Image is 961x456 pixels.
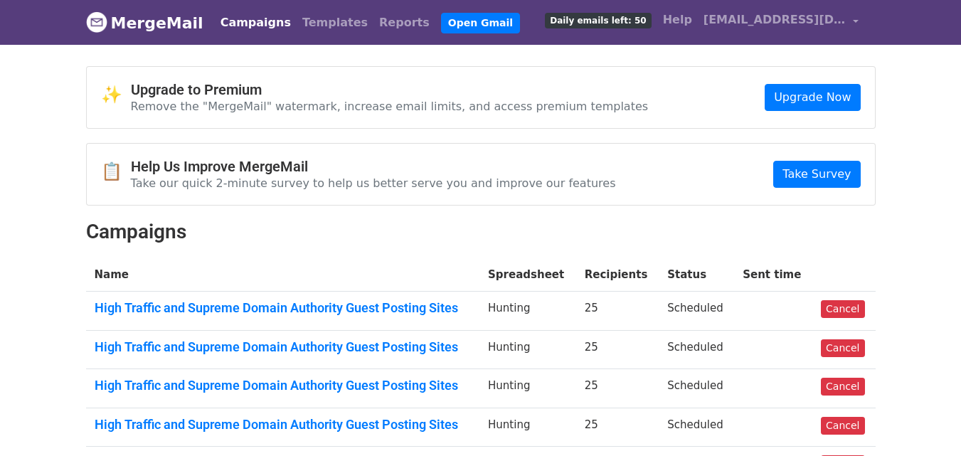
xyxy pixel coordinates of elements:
[215,9,297,37] a: Campaigns
[131,81,649,98] h4: Upgrade to Premium
[101,85,131,105] span: ✨
[297,9,373,37] a: Templates
[86,8,203,38] a: MergeMail
[131,99,649,114] p: Remove the "MergeMail" watermark, increase email limits, and access premium templates
[479,330,576,369] td: Hunting
[86,11,107,33] img: MergeMail logo
[821,300,864,318] a: Cancel
[704,11,846,28] span: [EMAIL_ADDRESS][DOMAIN_NAME]
[86,220,876,244] h2: Campaigns
[659,369,734,408] td: Scheduled
[698,6,864,39] a: [EMAIL_ADDRESS][DOMAIN_NAME]
[659,292,734,331] td: Scheduled
[101,161,131,182] span: 📋
[734,258,812,292] th: Sent time
[576,330,659,369] td: 25
[659,408,734,447] td: Scheduled
[576,408,659,447] td: 25
[821,378,864,396] a: Cancel
[479,408,576,447] td: Hunting
[479,369,576,408] td: Hunting
[821,417,864,435] a: Cancel
[659,330,734,369] td: Scheduled
[86,258,480,292] th: Name
[95,339,472,355] a: High Traffic and Supreme Domain Authority Guest Posting Sites
[659,258,734,292] th: Status
[479,258,576,292] th: Spreadsheet
[576,292,659,331] td: 25
[765,84,860,111] a: Upgrade Now
[479,292,576,331] td: Hunting
[539,6,657,34] a: Daily emails left: 50
[131,176,616,191] p: Take our quick 2-minute survey to help us better serve you and improve our features
[373,9,435,37] a: Reports
[95,378,472,393] a: High Traffic and Supreme Domain Authority Guest Posting Sites
[576,258,659,292] th: Recipients
[441,13,520,33] a: Open Gmail
[773,161,860,188] a: Take Survey
[95,300,472,316] a: High Traffic and Supreme Domain Authority Guest Posting Sites
[95,417,472,433] a: High Traffic and Supreme Domain Authority Guest Posting Sites
[657,6,698,34] a: Help
[545,13,651,28] span: Daily emails left: 50
[131,158,616,175] h4: Help Us Improve MergeMail
[821,339,864,357] a: Cancel
[576,369,659,408] td: 25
